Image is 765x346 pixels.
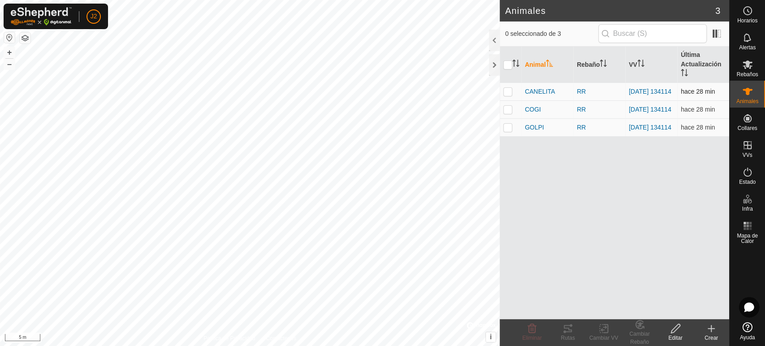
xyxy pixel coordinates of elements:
[586,334,622,342] div: Cambiar VV
[577,87,622,96] div: RR
[693,334,729,342] div: Crear
[521,47,573,83] th: Animal
[600,61,607,68] p-sorticon: Activar para ordenar
[525,87,555,96] span: CANELITA
[629,106,671,113] a: [DATE] 134114
[4,32,15,43] button: Restablecer Mapa
[525,123,544,132] span: GOLPI
[622,330,657,346] div: Cambiar Rebaño
[91,12,97,21] span: J2
[657,334,693,342] div: Editar
[505,29,598,39] span: 0 seleccionado de 3
[681,88,715,95] span: 26 ago 2025, 22:31
[4,59,15,69] button: –
[505,5,715,16] h2: Animales
[525,105,541,114] span: COGI
[490,333,492,341] span: i
[203,334,255,342] a: Política de Privacidad
[625,47,677,83] th: VV
[577,123,622,132] div: RR
[681,106,715,113] span: 26 ago 2025, 22:31
[736,72,758,77] span: Rebaños
[550,334,586,342] div: Rutas
[736,99,758,104] span: Animales
[486,332,496,342] button: i
[573,47,625,83] th: Rebaño
[546,61,553,68] p-sorticon: Activar para ordenar
[637,61,644,68] p-sorticon: Activar para ordenar
[11,7,72,26] img: Logo Gallagher
[681,124,715,131] span: 26 ago 2025, 22:31
[522,335,541,341] span: Eliminar
[629,88,671,95] a: [DATE] 134114
[681,70,688,78] p-sorticon: Activar para ordenar
[739,45,756,50] span: Alertas
[715,4,720,17] span: 3
[742,152,752,158] span: VVs
[737,125,757,131] span: Collares
[266,334,296,342] a: Contáctenos
[737,18,757,23] span: Horarios
[598,24,707,43] input: Buscar (S)
[739,179,756,185] span: Estado
[732,233,763,244] span: Mapa de Calor
[4,47,15,58] button: +
[677,47,729,83] th: Última Actualización
[740,335,755,340] span: Ayuda
[512,61,519,68] p-sorticon: Activar para ordenar
[730,319,765,344] a: Ayuda
[742,206,752,212] span: Infra
[577,105,622,114] div: RR
[20,33,30,43] button: Capas del Mapa
[629,124,671,131] a: [DATE] 134114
